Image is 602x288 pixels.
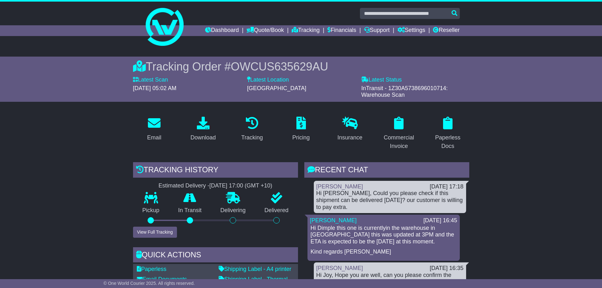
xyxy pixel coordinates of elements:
[205,25,239,36] a: Dashboard
[133,162,298,179] div: Tracking history
[292,133,310,142] div: Pricing
[430,265,464,272] div: [DATE] 16:35
[361,77,402,83] label: Latest Status
[337,133,362,142] div: Insurance
[327,25,356,36] a: Financials
[133,227,177,238] button: View Full Tracking
[191,133,216,142] div: Download
[398,25,425,36] a: Settings
[104,281,195,286] span: © One World Courier 2025. All rights reserved.
[292,25,319,36] a: Tracking
[147,133,161,142] div: Email
[255,207,298,214] p: Delivered
[430,183,464,190] div: [DATE] 17:18
[382,133,416,150] div: Commercial Invoice
[364,25,390,36] a: Support
[231,60,328,73] span: OWCUS635629AU
[333,114,367,144] a: Insurance
[219,266,291,272] a: Shipping Label - A4 printer
[133,85,177,91] span: [DATE] 05:02 AM
[247,85,306,91] span: [GEOGRAPHIC_DATA]
[378,114,420,153] a: Commercial Invoice
[143,114,165,144] a: Email
[133,182,298,189] div: Estimated Delivery -
[241,133,263,142] div: Tracking
[169,207,211,214] p: In Transit
[288,114,314,144] a: Pricing
[186,114,220,144] a: Download
[133,207,169,214] p: Pickup
[304,162,469,179] div: RECENT CHAT
[133,77,168,83] label: Latest Scan
[361,85,448,98] span: InTransit - 1Z30A5738696010714: Warehouse Scan
[133,60,469,73] div: Tracking Order #
[316,183,363,190] a: [PERSON_NAME]
[316,265,363,271] a: [PERSON_NAME]
[210,182,272,189] div: [DATE] 17:00 (GMT +10)
[137,276,187,282] a: Email Documents
[423,217,457,224] div: [DATE] 16:45
[316,190,464,211] div: Hi [PERSON_NAME], Could you please check if this shipment can be delivered [DATE]? our customer i...
[311,248,457,255] p: Kind regards [PERSON_NAME]
[246,25,284,36] a: Quote/Book
[133,247,298,264] div: Quick Actions
[211,207,255,214] p: Delivering
[247,77,289,83] label: Latest Location
[316,272,464,285] div: Hi Joy, Hope you are well, can you please confirm the status for this shipment please?
[310,217,357,224] a: [PERSON_NAME]
[433,25,459,36] a: Reseller
[311,225,457,245] p: Hi Dimple this one is currentlyin the warehouse in [GEOGRAPHIC_DATA] this was updated at 3PM and ...
[431,133,465,150] div: Paperless Docs
[137,266,167,272] a: Paperless
[237,114,267,144] a: Tracking
[427,114,469,153] a: Paperless Docs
